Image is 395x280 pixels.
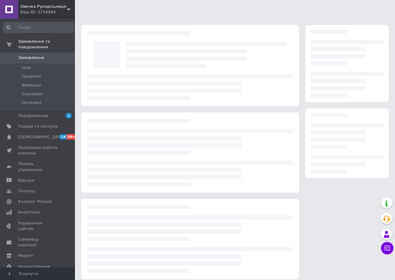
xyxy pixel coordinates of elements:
span: Аналітика [18,209,40,215]
span: Нові [22,65,31,71]
span: Панель управління [18,161,58,172]
span: Налаштування [18,264,50,269]
span: Гаманець компанії [18,237,58,248]
span: 1 [66,113,72,118]
span: Управління сайтом [18,220,58,232]
span: Маркет [18,253,34,258]
span: Замовлення та повідомлення [18,39,75,50]
span: Замовлення [18,55,44,61]
span: Скасовані [22,91,43,97]
span: Повідомлення [18,113,48,119]
span: Покупці [18,188,35,194]
span: Відгуки [18,178,34,183]
button: Чат з покупцем [381,242,393,254]
span: Каталог ProSale [18,199,52,204]
span: Показники роботи компанії [18,145,58,156]
span: Овечка Рукодільниця [20,4,67,9]
span: Оплачені [22,100,42,106]
span: 14 [59,134,67,140]
input: Пошук [3,22,74,33]
span: Товари та послуги [18,124,58,129]
span: 99+ [67,134,77,140]
span: Прийняті [22,74,41,79]
span: Виконані [22,82,41,88]
span: [DEMOGRAPHIC_DATA] [18,134,64,140]
div: Ваш ID: 3734994 [20,9,75,15]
